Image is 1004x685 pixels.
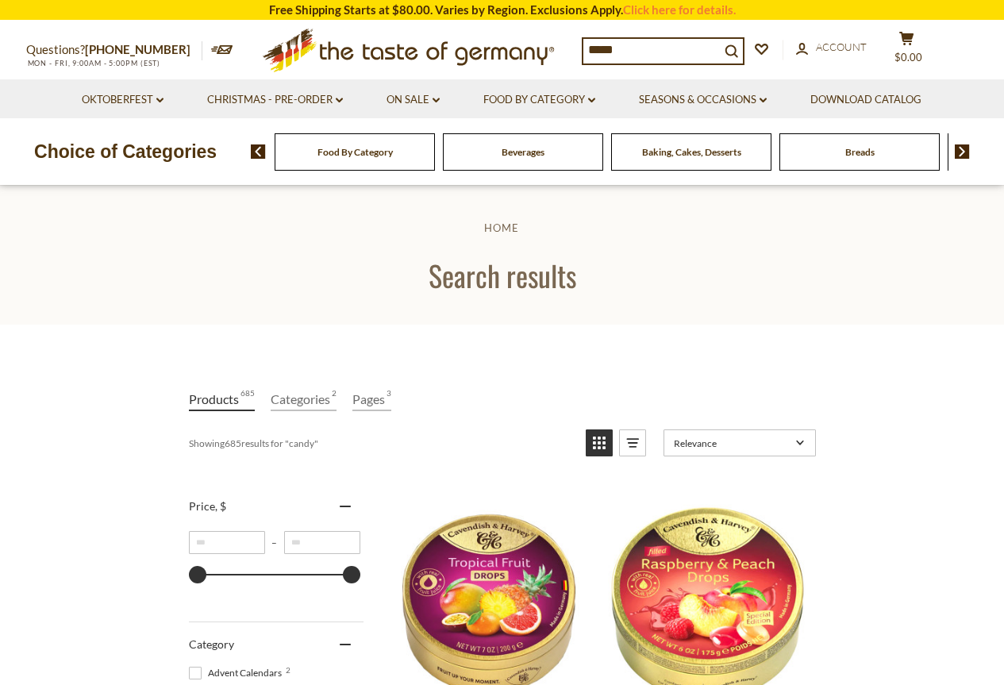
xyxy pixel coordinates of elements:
[586,429,613,456] a: View grid mode
[623,2,736,17] a: Click here for details.
[816,40,867,53] span: Account
[240,388,255,410] span: 685
[189,637,234,651] span: Category
[674,437,791,449] span: Relevance
[189,666,287,680] span: Advent Calendars
[664,429,816,456] a: Sort options
[251,144,266,159] img: previous arrow
[82,91,163,109] a: Oktoberfest
[265,537,284,548] span: –
[189,429,574,456] div: Showing results for " "
[85,42,190,56] a: [PHONE_NUMBER]
[271,388,337,411] a: View Categories Tab
[810,91,921,109] a: Download Catalog
[286,666,290,674] span: 2
[189,531,265,554] input: Minimum value
[642,146,741,158] a: Baking, Cakes, Desserts
[502,146,544,158] a: Beverages
[387,388,391,410] span: 3
[619,429,646,456] a: View list mode
[189,499,226,513] span: Price
[955,144,970,159] img: next arrow
[484,221,519,234] a: Home
[207,91,343,109] a: Christmas - PRE-ORDER
[894,51,922,63] span: $0.00
[796,39,867,56] a: Account
[225,437,241,449] b: 685
[883,31,931,71] button: $0.00
[332,388,337,410] span: 2
[317,146,393,158] a: Food By Category
[26,40,202,60] p: Questions?
[352,388,391,411] a: View Pages Tab
[483,91,595,109] a: Food By Category
[215,499,226,513] span: , $
[284,531,360,554] input: Maximum value
[845,146,875,158] a: Breads
[189,388,255,411] a: View Products Tab
[49,257,955,293] h1: Search results
[26,59,161,67] span: MON - FRI, 9:00AM - 5:00PM (EST)
[639,91,767,109] a: Seasons & Occasions
[387,91,440,109] a: On Sale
